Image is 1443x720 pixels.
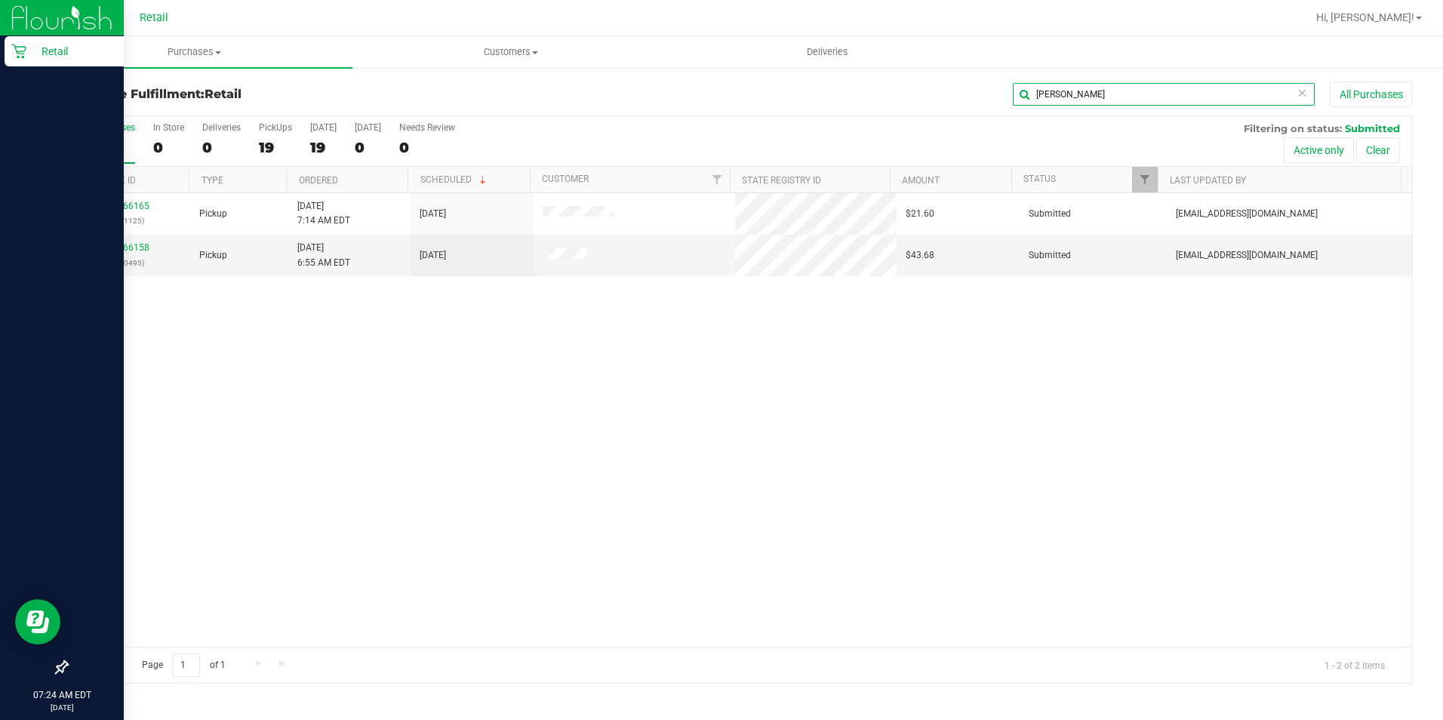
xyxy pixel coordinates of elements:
[36,45,352,59] span: Purchases
[1284,137,1354,163] button: Active only
[202,175,223,186] a: Type
[199,248,227,263] span: Pickup
[66,88,515,101] h3: Purchase Fulfillment:
[352,36,669,68] a: Customers
[1356,137,1400,163] button: Clear
[786,45,869,59] span: Deliveries
[1013,83,1315,106] input: Search Purchase ID, Original ID, State Registry ID or Customer Name...
[420,174,489,185] a: Scheduled
[1316,11,1414,23] span: Hi, [PERSON_NAME]!
[11,44,26,59] inline-svg: Retail
[902,175,940,186] a: Amount
[705,167,730,192] a: Filter
[107,201,149,211] a: 01666165
[205,87,242,101] span: Retail
[355,139,381,156] div: 0
[1132,167,1157,192] a: Filter
[420,207,446,221] span: [DATE]
[76,256,181,270] p: (180495)
[1176,248,1318,263] span: [EMAIL_ADDRESS][DOMAIN_NAME]
[36,36,352,68] a: Purchases
[153,139,184,156] div: 0
[542,174,589,184] a: Customer
[1176,207,1318,221] span: [EMAIL_ADDRESS][DOMAIN_NAME]
[15,599,60,645] iframe: Resource center
[153,122,184,133] div: In Store
[202,122,241,133] div: Deliveries
[1297,83,1307,103] span: Clear
[742,175,821,186] a: State Registry ID
[355,122,381,133] div: [DATE]
[669,36,986,68] a: Deliveries
[7,702,117,713] p: [DATE]
[199,207,227,221] span: Pickup
[1345,122,1400,134] span: Submitted
[1023,174,1056,184] a: Status
[76,214,181,228] p: (821125)
[1029,207,1071,221] span: Submitted
[1029,248,1071,263] span: Submitted
[129,654,238,677] span: Page of 1
[173,654,200,677] input: 1
[420,248,446,263] span: [DATE]
[353,45,668,59] span: Customers
[1330,82,1413,107] button: All Purchases
[259,122,292,133] div: PickUps
[297,199,350,228] span: [DATE] 7:14 AM EDT
[906,248,934,263] span: $43.68
[310,139,337,156] div: 19
[1244,122,1342,134] span: Filtering on status:
[202,139,241,156] div: 0
[906,207,934,221] span: $21.60
[259,139,292,156] div: 19
[107,242,149,253] a: 01666158
[297,241,350,269] span: [DATE] 6:55 AM EDT
[1170,175,1246,186] a: Last Updated By
[399,139,455,156] div: 0
[299,175,338,186] a: Ordered
[7,688,117,702] p: 07:24 AM EDT
[1312,654,1397,676] span: 1 - 2 of 2 items
[399,122,455,133] div: Needs Review
[310,122,337,133] div: [DATE]
[140,11,168,24] span: Retail
[26,42,117,60] p: Retail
